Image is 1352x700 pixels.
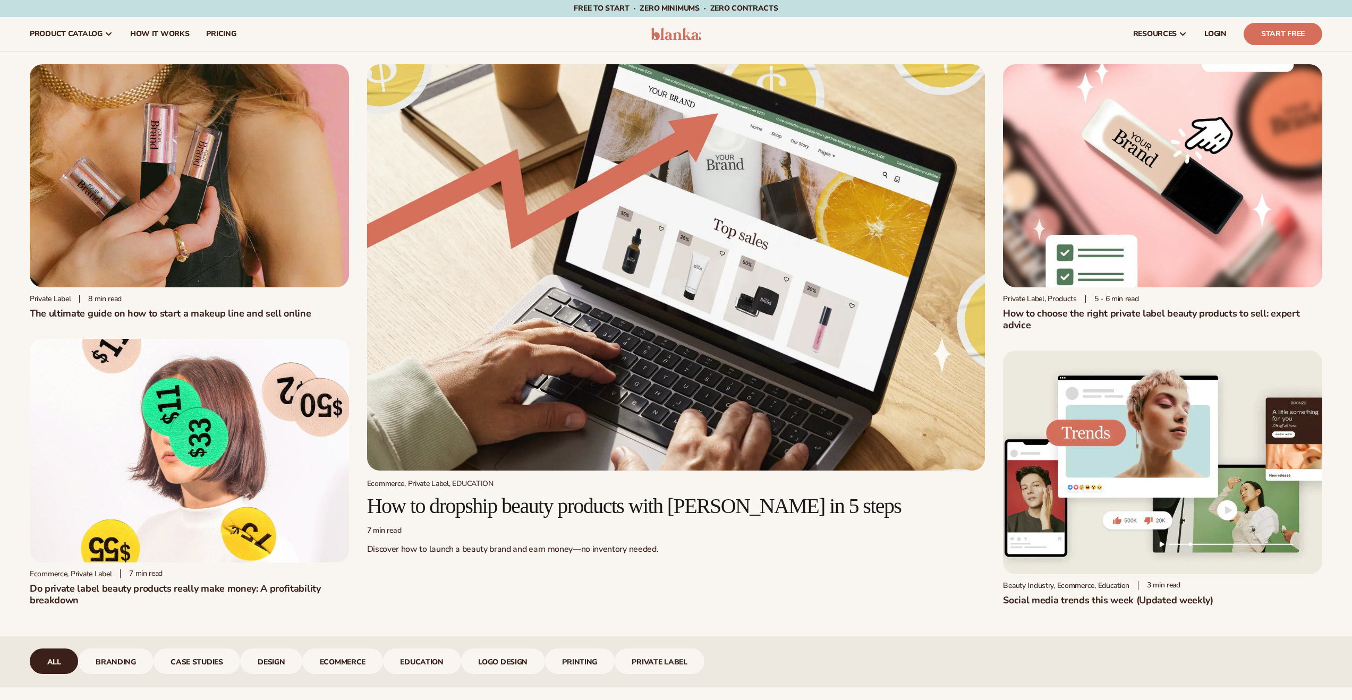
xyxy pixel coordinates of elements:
a: product catalog [21,17,122,51]
a: logo design [461,648,545,674]
div: 5 - 6 min read [1085,295,1139,304]
div: 7 min read [120,569,163,578]
a: Growing money with ecommerce Ecommerce, Private Label, EDUCATION How to dropship beauty products ... [367,64,985,564]
img: Private Label Beauty Products Click [1003,64,1322,287]
span: resources [1133,30,1177,38]
p: Discover how to launch a beauty brand and earn money—no inventory needed. [367,544,985,555]
span: How It Works [130,30,190,38]
a: All [30,648,78,674]
div: 7 min read [367,526,985,535]
span: LOGIN [1204,30,1227,38]
a: Person holding branded make up with a solid pink background Private label 8 min readThe ultimate ... [30,64,349,319]
img: Growing money with ecommerce [367,64,985,471]
h2: Social media trends this week (Updated weekly) [1003,594,1322,606]
h2: How to choose the right private label beauty products to sell: expert advice [1003,308,1322,331]
a: design [240,648,302,674]
a: branding [78,648,153,674]
a: Start Free [1244,23,1322,45]
a: Education [383,648,461,674]
div: Ecommerce, Private Label, EDUCATION [367,479,985,488]
a: printing [545,648,615,674]
div: Private Label, Products [1003,294,1077,303]
h2: Do private label beauty products really make money: A profitability breakdown [30,583,349,606]
a: Profitability of private label company Ecommerce, Private Label 7 min readDo private label beauty... [30,339,349,605]
span: product catalog [30,30,103,38]
div: Private label [30,294,71,303]
h2: How to dropship beauty products with [PERSON_NAME] in 5 steps [367,494,985,518]
a: case studies [154,648,241,674]
div: 8 min read [79,295,122,304]
a: ecommerce [302,648,383,674]
a: LOGIN [1196,17,1235,51]
div: Ecommerce, Private Label [30,569,112,578]
span: pricing [206,30,236,38]
h1: The ultimate guide on how to start a makeup line and sell online [30,308,349,319]
a: Social media trends this week (Updated weekly) Beauty Industry, Ecommerce, Education 3 min readSo... [1003,351,1322,605]
a: pricing [198,17,244,51]
a: resources [1125,17,1196,51]
img: Social media trends this week (Updated weekly) [1003,351,1322,574]
div: Beauty Industry, Ecommerce, Education [1003,581,1129,590]
img: logo [651,28,701,40]
img: Profitability of private label company [30,339,349,562]
span: Free to start · ZERO minimums · ZERO contracts [574,3,778,13]
a: Private Label Beauty Products Click Private Label, Products 5 - 6 min readHow to choose the right... [1003,64,1322,331]
a: Private Label [615,648,705,674]
div: 3 min read [1138,581,1180,590]
img: Person holding branded make up with a solid pink background [30,64,349,287]
a: How It Works [122,17,198,51]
